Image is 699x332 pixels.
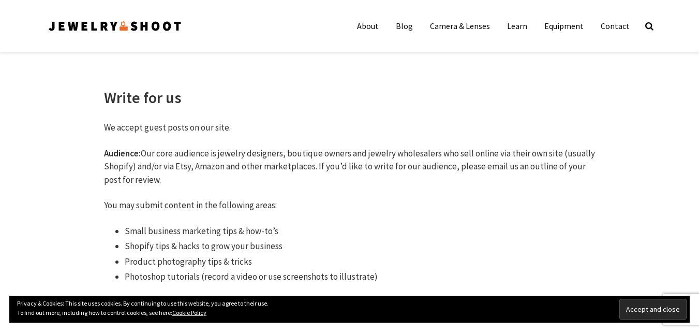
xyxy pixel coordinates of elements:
h1: Write for us [104,88,596,107]
a: Learn [499,16,535,36]
a: Equipment [537,16,591,36]
div: Privacy & Cookies: This site uses cookies. By continuing to use this website, you agree to their ... [9,296,690,323]
p: We accept guest posts on our site. [104,121,596,135]
li: Photoshop tutorials (record a video or use screenshots to illustrate) [125,270,596,284]
a: Blog [388,16,421,36]
p: Our core audience is jewelry designers, boutique owners and jewelry wholesalers who sell online v... [104,147,596,187]
li: Shopify tips & hacks to grow your business [125,240,596,253]
a: Cookie Policy [172,309,206,316]
img: Jewelry Photographer Bay Area - San Francisco | Nationwide via Mail [47,18,183,34]
a: About [349,16,386,36]
p: You may submit content in the following areas: [104,199,596,212]
input: Accept and close [619,299,687,320]
a: Contact [593,16,637,36]
a: Camera & Lenses [422,16,498,36]
li: Product photography tips & tricks [125,255,596,269]
strong: Audience: [104,148,141,159]
li: Small business marketing tips & how-to’s [125,225,596,238]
